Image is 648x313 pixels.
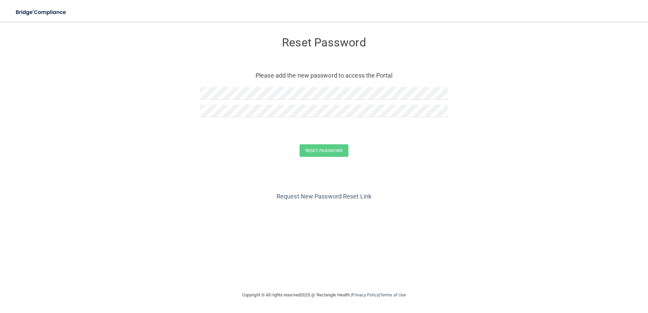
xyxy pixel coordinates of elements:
a: Terms of Use [380,292,406,297]
a: Privacy Policy [352,292,379,297]
p: Please add the new password to access the Portal [205,70,443,81]
h3: Reset Password [200,36,448,49]
img: bridge_compliance_login_screen.278c3ca4.svg [10,5,73,19]
div: Copyright © All rights reserved 2025 @ Rectangle Health | | [200,284,448,306]
button: Reset Password [300,144,348,157]
a: Request New Password Reset Link [277,193,371,200]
